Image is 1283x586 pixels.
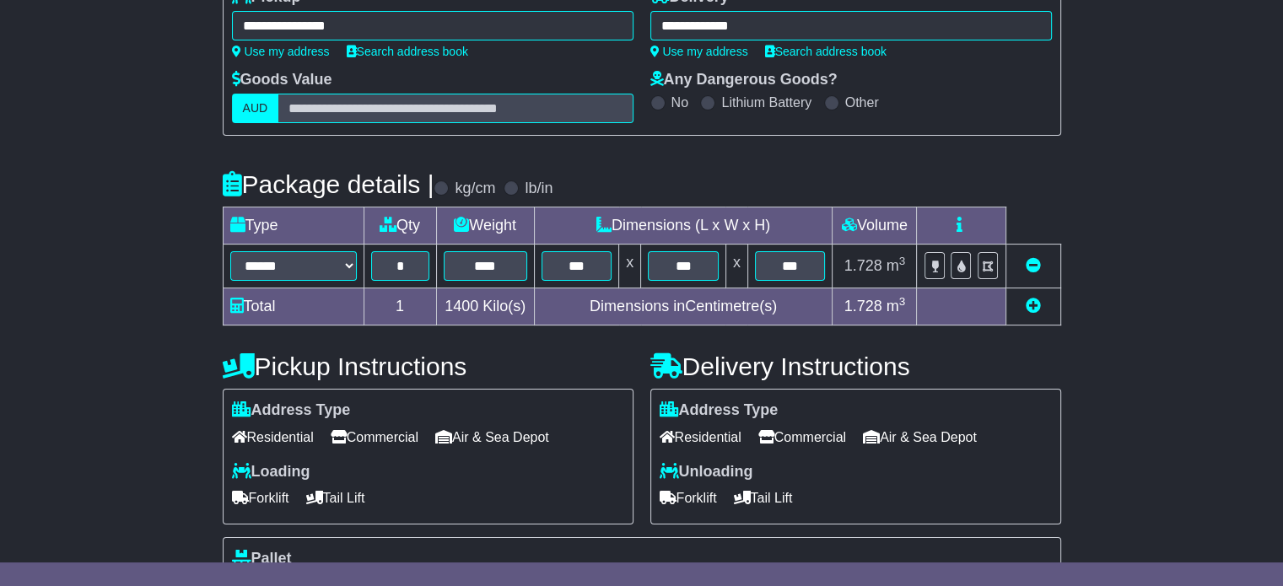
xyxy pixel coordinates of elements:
[845,94,879,110] label: Other
[223,288,364,325] td: Total
[734,485,793,511] span: Tail Lift
[445,298,478,315] span: 1400
[534,207,833,245] td: Dimensions (L x W x H)
[765,45,887,58] a: Search address book
[223,170,434,198] h4: Package details |
[232,485,289,511] span: Forklift
[844,257,882,274] span: 1.728
[887,257,906,274] span: m
[525,180,553,198] label: lb/in
[364,288,436,325] td: 1
[223,207,364,245] td: Type
[660,424,741,450] span: Residential
[1026,298,1041,315] a: Add new item
[725,245,747,288] td: x
[223,352,633,380] h4: Pickup Instructions
[232,401,351,420] label: Address Type
[232,463,310,481] label: Loading
[306,485,365,511] span: Tail Lift
[232,94,279,123] label: AUD
[833,207,917,245] td: Volume
[331,424,418,450] span: Commercial
[650,352,1061,380] h4: Delivery Instructions
[534,288,833,325] td: Dimensions in Centimetre(s)
[435,424,549,450] span: Air & Sea Depot
[364,207,436,245] td: Qty
[660,463,753,481] label: Unloading
[671,94,688,110] label: No
[232,71,332,89] label: Goods Value
[887,298,906,315] span: m
[660,485,717,511] span: Forklift
[436,288,534,325] td: Kilo(s)
[899,295,906,308] sup: 3
[619,245,641,288] td: x
[863,424,977,450] span: Air & Sea Depot
[347,45,468,58] a: Search address book
[232,424,314,450] span: Residential
[650,45,748,58] a: Use my address
[899,255,906,267] sup: 3
[455,180,495,198] label: kg/cm
[650,71,838,89] label: Any Dangerous Goods?
[232,550,292,568] label: Pallet
[721,94,811,110] label: Lithium Battery
[660,401,779,420] label: Address Type
[1026,257,1041,274] a: Remove this item
[436,207,534,245] td: Weight
[232,45,330,58] a: Use my address
[758,424,846,450] span: Commercial
[844,298,882,315] span: 1.728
